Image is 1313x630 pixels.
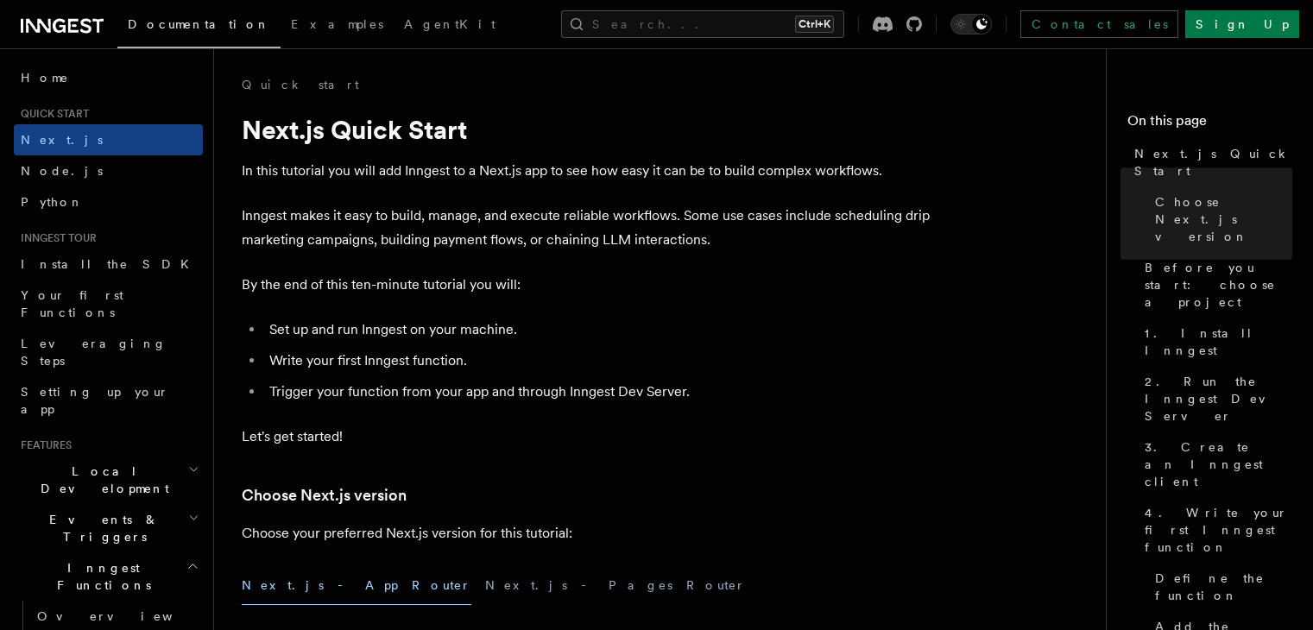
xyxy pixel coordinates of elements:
[1127,138,1292,186] a: Next.js Quick Start
[14,231,97,245] span: Inngest tour
[14,62,203,93] a: Home
[1145,324,1292,359] span: 1. Install Inngest
[242,273,932,297] p: By the end of this ten-minute tutorial you will:
[264,380,932,404] li: Trigger your function from your app and through Inngest Dev Server.
[1148,563,1292,611] a: Define the function
[14,124,203,155] a: Next.js
[1145,373,1292,425] span: 2. Run the Inngest Dev Server
[281,5,394,47] a: Examples
[21,69,69,86] span: Home
[1155,193,1292,245] span: Choose Next.js version
[1145,438,1292,490] span: 3. Create an Inngest client
[561,10,844,38] button: Search...Ctrl+K
[14,186,203,217] a: Python
[264,318,932,342] li: Set up and run Inngest on your machine.
[404,17,496,31] span: AgentKit
[242,521,932,545] p: Choose your preferred Next.js version for this tutorial:
[117,5,281,48] a: Documentation
[21,385,169,416] span: Setting up your app
[14,280,203,328] a: Your first Functions
[1138,318,1292,366] a: 1. Install Inngest
[128,17,270,31] span: Documentation
[14,511,188,545] span: Events & Triggers
[1134,145,1292,180] span: Next.js Quick Start
[14,328,203,376] a: Leveraging Steps
[394,5,506,47] a: AgentKit
[242,204,932,252] p: Inngest makes it easy to build, manage, and execute reliable workflows. Some use cases include sc...
[1155,570,1292,604] span: Define the function
[242,159,932,183] p: In this tutorial you will add Inngest to a Next.js app to see how easy it can be to build complex...
[14,107,89,121] span: Quick start
[291,17,383,31] span: Examples
[37,609,215,623] span: Overview
[21,164,103,178] span: Node.js
[242,114,932,145] h1: Next.js Quick Start
[14,438,72,452] span: Features
[1185,10,1299,38] a: Sign Up
[14,456,203,504] button: Local Development
[21,195,84,209] span: Python
[14,463,188,497] span: Local Development
[1145,504,1292,556] span: 4. Write your first Inngest function
[21,337,167,368] span: Leveraging Steps
[242,425,932,449] p: Let's get started!
[242,566,471,605] button: Next.js - App Router
[1145,259,1292,311] span: Before you start: choose a project
[242,483,407,507] a: Choose Next.js version
[485,566,746,605] button: Next.js - Pages Router
[14,559,186,594] span: Inngest Functions
[1020,10,1178,38] a: Contact sales
[950,14,992,35] button: Toggle dark mode
[14,376,203,425] a: Setting up your app
[264,349,932,373] li: Write your first Inngest function.
[21,288,123,319] span: Your first Functions
[14,249,203,280] a: Install the SDK
[1138,432,1292,497] a: 3. Create an Inngest client
[14,504,203,552] button: Events & Triggers
[14,155,203,186] a: Node.js
[1148,186,1292,252] a: Choose Next.js version
[1127,110,1292,138] h4: On this page
[242,76,359,93] a: Quick start
[1138,366,1292,432] a: 2. Run the Inngest Dev Server
[1138,252,1292,318] a: Before you start: choose a project
[1138,497,1292,563] a: 4. Write your first Inngest function
[14,552,203,601] button: Inngest Functions
[795,16,834,33] kbd: Ctrl+K
[21,133,103,147] span: Next.js
[21,257,199,271] span: Install the SDK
